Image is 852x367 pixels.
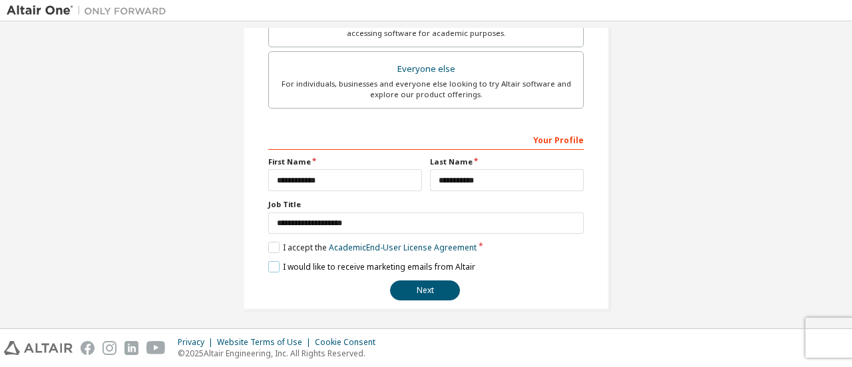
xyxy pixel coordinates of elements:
button: Next [390,280,460,300]
div: Cookie Consent [315,337,383,348]
label: First Name [268,157,422,167]
div: Your Profile [268,129,584,150]
div: Privacy [178,337,217,348]
div: For faculty & administrators of academic institutions administering students and accessing softwa... [277,17,575,39]
div: For individuals, businesses and everyone else looking to try Altair software and explore our prod... [277,79,575,100]
p: © 2025 Altair Engineering, Inc. All Rights Reserved. [178,348,383,359]
div: Everyone else [277,60,575,79]
img: linkedin.svg [124,341,138,355]
div: Website Terms of Use [217,337,315,348]
img: Altair One [7,4,173,17]
label: Job Title [268,199,584,210]
label: Last Name [430,157,584,167]
img: youtube.svg [146,341,166,355]
img: instagram.svg [103,341,116,355]
a: Academic End-User License Agreement [329,242,477,253]
img: altair_logo.svg [4,341,73,355]
label: I accept the [268,242,477,253]
label: I would like to receive marketing emails from Altair [268,261,475,272]
img: facebook.svg [81,341,95,355]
